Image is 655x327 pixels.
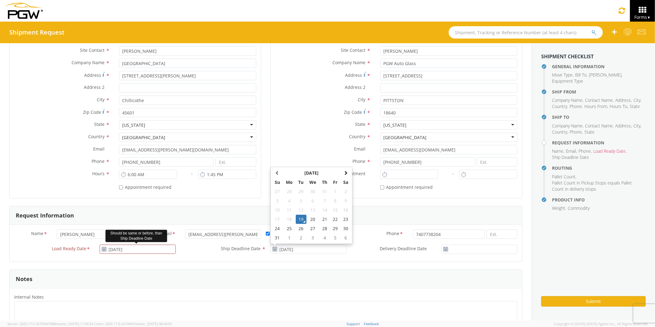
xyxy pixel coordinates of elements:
[330,187,340,196] td: 1
[552,166,646,170] h4: Routing
[380,183,434,190] label: Appointment required
[330,205,340,215] td: 15
[585,97,613,103] span: Contact Name
[552,97,583,103] span: Company Name
[94,121,105,127] span: State
[566,148,576,154] span: Email
[16,276,32,282] h3: Notes
[319,196,330,205] td: 7
[384,135,427,141] div: [GEOGRAPHIC_DATA]
[354,146,366,152] span: Email
[584,103,607,109] span: Hours From
[634,14,651,20] span: Forms
[72,60,105,65] span: Company Name
[552,148,564,154] li: ,
[554,321,648,326] span: Copyright © [DATE]-[DATE] Agistix Inc., All Rights Reserved
[610,103,627,109] span: Hours To
[552,103,568,110] li: ,
[552,140,646,145] h4: Request Information
[589,72,621,78] span: [PERSON_NAME]
[92,171,105,176] span: Hours
[347,321,360,326] a: Support
[7,321,93,326] span: Server: 2025.17.0-327f6347098
[16,213,74,219] h3: Request Information
[615,123,632,129] li: ,
[552,78,583,84] span: Equipment Type
[296,196,307,205] td: 5
[105,230,167,242] div: Should be same or before, than Ship Deadline Date
[283,178,296,187] th: Mo
[568,205,590,211] span: Commodity
[566,148,577,154] li: ,
[552,205,566,211] li: ,
[552,72,574,78] li: ,
[364,321,379,326] a: Feedback
[330,233,340,242] td: 5
[307,215,319,224] td: 20
[97,97,105,102] span: City
[570,129,582,135] span: Phone
[92,158,105,164] span: Phone
[296,178,307,187] th: Tu
[272,233,283,242] td: 31
[296,224,307,233] td: 26
[340,205,351,215] td: 16
[585,97,614,103] li: ,
[452,171,454,176] span: -
[330,224,340,233] td: 29
[344,109,362,115] span: Zip Code
[330,215,340,224] td: 22
[579,148,591,154] span: Phone
[319,233,330,242] td: 4
[340,178,351,187] th: Sa
[275,171,279,175] span: Previous Month
[216,157,256,167] input: Ext.
[570,103,583,110] li: ,
[387,230,400,238] span: Phone
[283,215,296,224] td: 18
[9,29,64,36] h4: Shipment Request
[340,233,351,242] td: 6
[340,224,351,233] td: 30
[119,183,173,190] label: Appointment required
[134,321,172,326] span: master, [DATE] 08:44:05
[272,224,283,233] td: 24
[272,215,283,224] td: 17
[552,123,583,129] li: ,
[283,205,296,215] td: 11
[307,196,319,205] td: 6
[633,97,641,103] span: City
[541,296,646,307] button: Submit
[283,233,296,242] td: 1
[355,121,366,127] span: State
[593,148,626,154] span: Load Ready Date
[119,185,123,189] input: Appointment required
[272,187,283,196] td: 27
[570,129,583,135] li: ,
[221,246,261,251] span: Ship Deadline Date
[122,135,166,141] div: [GEOGRAPHIC_DATA]
[340,187,351,196] td: 2
[191,171,193,176] span: -
[283,168,340,178] th: Select Month
[283,187,296,196] td: 28
[552,103,567,109] span: Country
[575,72,587,78] span: Bill To
[552,174,575,180] span: Pallet Count
[88,134,105,139] span: Country
[584,103,608,110] li: ,
[384,122,407,128] div: [US_STATE]
[380,185,384,189] input: Appointment required
[541,53,594,60] strong: Shipment Checklist
[319,224,330,233] td: 28
[52,246,86,253] span: Load Ready Date
[272,178,283,187] th: Su
[630,103,640,109] span: State
[585,123,613,129] span: Contact Name
[575,72,587,78] li: ,
[345,72,362,78] span: Address
[93,146,105,152] span: Email
[552,205,565,211] span: Weight
[610,103,628,110] li: ,
[296,187,307,196] td: 29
